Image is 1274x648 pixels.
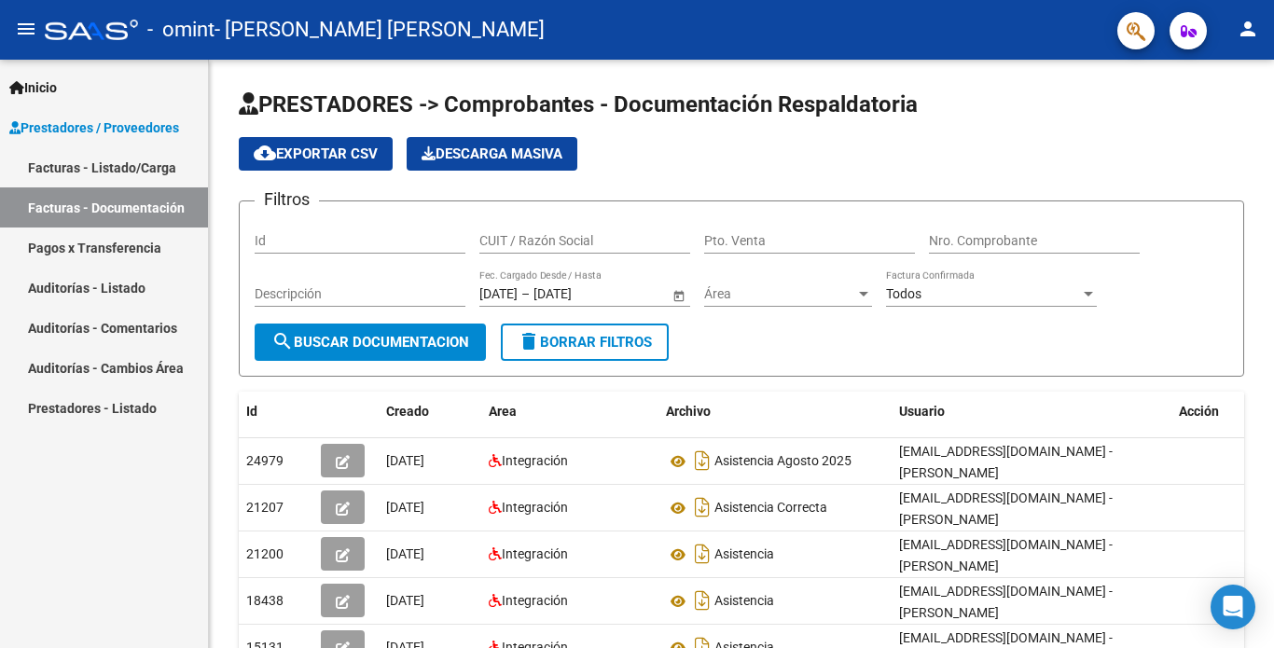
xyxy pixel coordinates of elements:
[899,584,1113,620] span: [EMAIL_ADDRESS][DOMAIN_NAME] - [PERSON_NAME]
[899,490,1113,527] span: [EMAIL_ADDRESS][DOMAIN_NAME] - [PERSON_NAME]
[899,537,1113,573] span: [EMAIL_ADDRESS][DOMAIN_NAME] - [PERSON_NAME]
[255,324,486,361] button: Buscar Documentacion
[386,593,424,608] span: [DATE]
[690,446,714,476] i: Descargar documento
[690,492,714,522] i: Descargar documento
[1211,585,1255,629] div: Open Intercom Messenger
[379,392,481,432] datatable-header-cell: Creado
[386,404,429,419] span: Creado
[892,392,1171,432] datatable-header-cell: Usuario
[502,546,568,561] span: Integración
[704,286,855,302] span: Área
[501,324,669,361] button: Borrar Filtros
[886,286,921,301] span: Todos
[502,593,568,608] span: Integración
[422,145,562,162] span: Descarga Masiva
[15,18,37,40] mat-icon: menu
[246,500,284,515] span: 21207
[502,453,568,468] span: Integración
[714,594,774,609] span: Asistencia
[666,404,711,419] span: Archivo
[254,142,276,164] mat-icon: cloud_download
[1237,18,1259,40] mat-icon: person
[1179,404,1219,419] span: Acción
[239,91,918,117] span: PRESTADORES -> Comprobantes - Documentación Respaldatoria
[386,546,424,561] span: [DATE]
[518,334,652,351] span: Borrar Filtros
[714,547,774,562] span: Asistencia
[246,453,284,468] span: 24979
[239,392,313,432] datatable-header-cell: Id
[9,117,179,138] span: Prestadores / Proveedores
[658,392,892,432] datatable-header-cell: Archivo
[899,404,945,419] span: Usuario
[386,500,424,515] span: [DATE]
[246,404,257,419] span: Id
[147,9,215,50] span: - omint
[489,404,517,419] span: Area
[479,286,518,302] input: Fecha inicio
[9,77,57,98] span: Inicio
[502,500,568,515] span: Integración
[246,546,284,561] span: 21200
[386,453,424,468] span: [DATE]
[481,392,658,432] datatable-header-cell: Area
[1171,392,1265,432] datatable-header-cell: Acción
[690,539,714,569] i: Descargar documento
[407,137,577,171] button: Descarga Masiva
[690,586,714,615] i: Descargar documento
[521,286,530,302] span: –
[714,454,852,469] span: Asistencia Agosto 2025
[239,137,393,171] button: Exportar CSV
[714,501,827,516] span: Asistencia Correcta
[271,334,469,351] span: Buscar Documentacion
[669,285,688,305] button: Open calendar
[255,186,319,213] h3: Filtros
[254,145,378,162] span: Exportar CSV
[215,9,545,50] span: - [PERSON_NAME] [PERSON_NAME]
[533,286,625,302] input: Fecha fin
[407,137,577,171] app-download-masive: Descarga masiva de comprobantes (adjuntos)
[518,330,540,352] mat-icon: delete
[246,593,284,608] span: 18438
[899,444,1113,480] span: [EMAIL_ADDRESS][DOMAIN_NAME] - [PERSON_NAME]
[271,330,294,352] mat-icon: search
